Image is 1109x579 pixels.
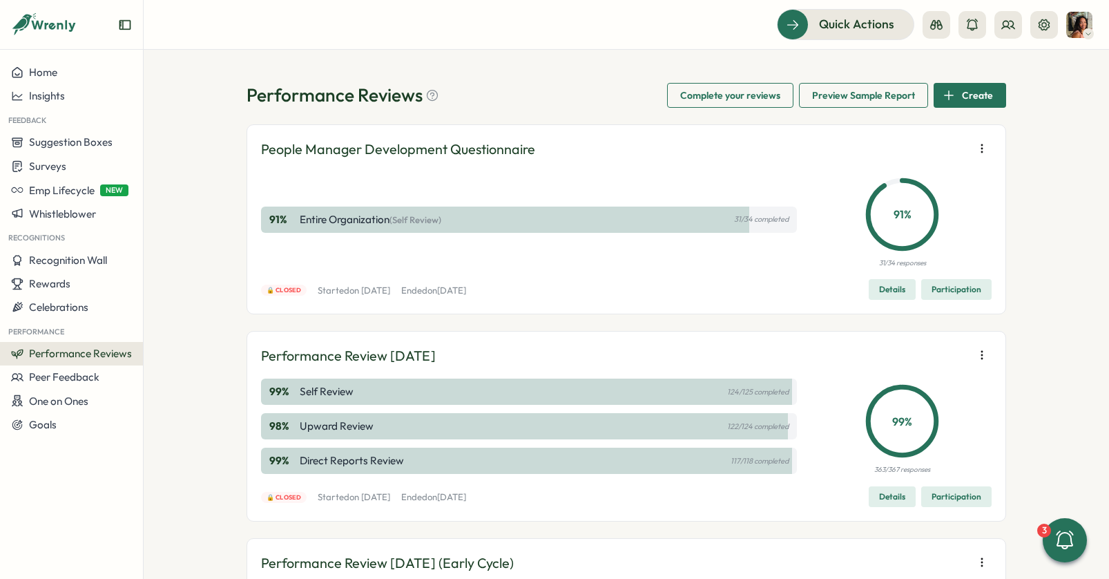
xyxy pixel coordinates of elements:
[318,285,390,297] p: Started on [DATE]
[921,279,992,300] button: Participation
[874,464,930,475] p: 363/367 responses
[869,486,916,507] button: Details
[247,83,439,107] h1: Performance Reviews
[269,384,297,399] p: 99 %
[389,214,441,225] span: (Self Review)
[29,277,70,290] span: Rewards
[300,384,354,399] p: Self Review
[777,9,914,39] button: Quick Actions
[921,486,992,507] button: Participation
[879,280,905,299] span: Details
[869,412,936,430] p: 99 %
[261,553,514,574] p: Performance Review [DATE] (Early Cycle)
[879,258,926,269] p: 31/34 responses
[819,15,894,33] span: Quick Actions
[727,422,789,431] p: 122/124 completed
[29,184,95,197] span: Emp Lifecycle
[401,491,466,504] p: Ended on [DATE]
[869,206,936,223] p: 91 %
[29,418,57,431] span: Goals
[934,83,1006,108] button: Create
[727,388,789,397] p: 124/125 completed
[29,207,96,220] span: Whistleblower
[318,491,390,504] p: Started on [DATE]
[269,419,297,434] p: 98 %
[100,184,128,196] span: NEW
[1037,524,1051,538] div: 3
[29,254,107,267] span: Recognition Wall
[29,160,66,173] span: Surveys
[267,285,302,295] span: 🔒 Closed
[812,84,915,107] span: Preview Sample Report
[734,215,789,224] p: 31/34 completed
[29,347,132,360] span: Performance Reviews
[29,89,65,102] span: Insights
[1066,12,1092,38] img: Viveca Riley
[29,135,113,149] span: Suggestion Boxes
[799,83,928,108] button: Preview Sample Report
[269,212,297,227] p: 91 %
[1043,518,1087,562] button: 3
[869,279,916,300] button: Details
[267,493,302,502] span: 🔒 Closed
[29,370,99,383] span: Peer Feedback
[300,212,441,227] p: Entire Organization
[680,84,780,107] span: Complete your reviews
[932,280,981,299] span: Participation
[269,453,297,468] p: 99 %
[667,83,793,108] button: Complete your reviews
[261,139,535,160] p: People Manager Development Questionnaire
[401,285,466,297] p: Ended on [DATE]
[118,18,132,32] button: Expand sidebar
[932,487,981,506] span: Participation
[731,457,789,466] p: 117/118 completed
[962,84,993,107] span: Create
[29,66,57,79] span: Home
[29,301,88,314] span: Celebrations
[879,487,905,506] span: Details
[29,395,88,408] span: One on Ones
[300,453,404,468] p: Direct Reports Review
[300,419,374,434] p: Upward Review
[261,345,436,367] p: Performance Review [DATE]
